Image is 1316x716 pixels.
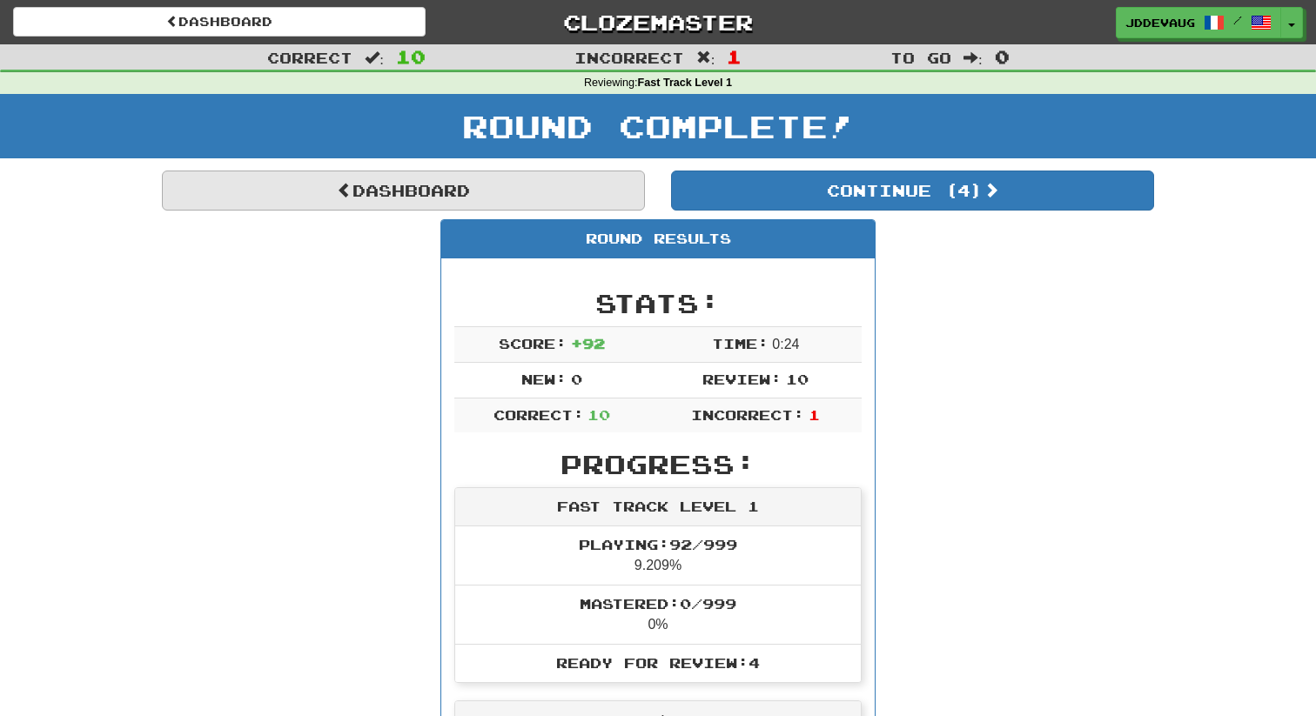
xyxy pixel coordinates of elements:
li: 9.209% [455,526,861,586]
span: To go [890,49,951,66]
span: 1 [727,46,742,67]
li: 0% [455,585,861,645]
span: Mastered: 0 / 999 [580,595,736,612]
span: Incorrect [574,49,684,66]
span: Correct [267,49,352,66]
span: New: [521,371,567,387]
span: 0 [571,371,582,387]
h2: Stats: [454,289,862,318]
span: Score: [499,335,567,351]
span: 10 [786,371,809,387]
span: + 92 [571,335,605,351]
span: 10 [587,406,610,423]
span: : [963,50,983,65]
span: : [696,50,715,65]
span: Incorrect: [691,406,804,423]
div: Round Results [441,220,875,258]
span: jddevaug [1125,15,1195,30]
span: Ready for Review: 4 [556,654,760,671]
h2: Progress: [454,450,862,478]
span: 10 [396,46,426,67]
span: Review: [702,371,782,387]
h1: Round Complete! [6,109,1310,144]
span: Correct: [493,406,584,423]
span: Time: [712,335,769,351]
span: Playing: 92 / 999 [579,536,737,552]
button: Continue (4) [671,171,1154,211]
a: jddevaug / [1116,7,1281,38]
span: 0 [995,46,1010,67]
a: Clozemaster [452,7,864,37]
span: 1 [809,406,820,423]
div: Fast Track Level 1 [455,488,861,526]
strong: Fast Track Level 1 [638,77,733,89]
span: 0 : 24 [772,337,799,351]
a: Dashboard [162,171,645,211]
span: / [1233,14,1242,26]
a: Dashboard [13,7,426,37]
span: : [365,50,384,65]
